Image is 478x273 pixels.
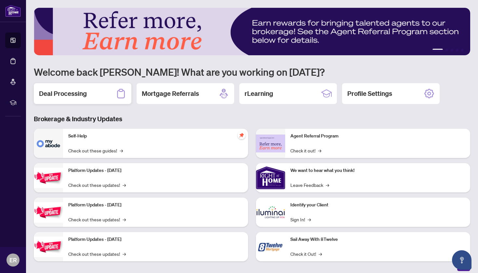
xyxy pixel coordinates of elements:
p: We want to hear what you think! [290,167,465,174]
p: Platform Updates - [DATE] [68,236,243,243]
span: ER [9,255,17,265]
h2: rLearning [245,89,273,98]
span: → [326,181,329,188]
img: Sail Away With 8Twelve [256,232,285,261]
img: Platform Updates - June 23, 2025 [34,237,63,257]
button: 1 [432,49,443,51]
a: Check it out!→ [290,147,321,154]
h2: Mortgage Referrals [142,89,199,98]
a: Check out these updates!→ [68,250,126,257]
button: 3 [451,49,453,51]
button: 4 [456,49,458,51]
span: → [120,147,123,154]
span: → [318,147,321,154]
a: Sign In!→ [290,216,311,223]
span: → [308,216,311,223]
span: → [123,181,126,188]
h3: Brokerage & Industry Updates [34,114,470,123]
a: Check out these updates!→ [68,181,126,188]
p: Self-Help [68,133,243,140]
button: 2 [445,49,448,51]
p: Identify your Client [290,201,465,209]
img: Self-Help [34,129,63,158]
p: Platform Updates - [DATE] [68,201,243,209]
p: Sail Away With 8Twelve [290,236,465,243]
a: Check it Out!→ [290,250,322,257]
a: Leave Feedback→ [290,181,329,188]
h2: Deal Processing [39,89,87,98]
p: Platform Updates - [DATE] [68,167,243,174]
a: Check out these updates!→ [68,216,126,223]
h1: Welcome back [PERSON_NAME]! What are you working on [DATE]? [34,66,470,78]
button: Open asap [452,250,471,270]
img: logo [5,5,21,17]
span: pushpin [238,131,246,139]
img: Agent Referral Program [256,135,285,152]
span: → [319,250,322,257]
span: → [123,216,126,223]
p: Agent Referral Program [290,133,465,140]
img: Identify your Client [256,198,285,227]
img: We want to hear what you think! [256,163,285,192]
a: Check out these guides!→ [68,147,123,154]
img: Platform Updates - July 21, 2025 [34,168,63,188]
span: → [123,250,126,257]
img: Slide 0 [34,8,470,55]
button: 5 [461,49,464,51]
h2: Profile Settings [347,89,392,98]
img: Platform Updates - July 8, 2025 [34,202,63,223]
